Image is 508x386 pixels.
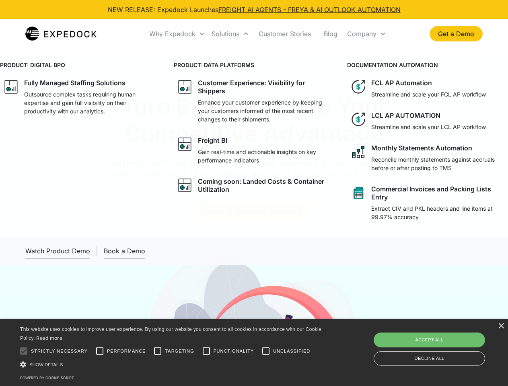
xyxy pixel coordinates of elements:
[344,20,389,47] div: Company
[25,247,90,255] div: Watch Product Demo
[174,76,335,127] a: graph iconCustomer Experience: Visibility for ShippersEnhance your customer experience by keeping...
[212,30,239,38] div: Solutions
[371,144,472,152] div: Monthly Statements Automation
[371,185,505,201] div: Commercial Invoices and Packing Lists Entry
[371,204,505,221] p: Extract CIV and PKL headers and line items at 99.97% accuracy
[371,79,432,87] div: FCL AP Automation
[108,5,401,14] div: NEW RELEASE: Expedock Launches
[198,98,331,123] p: Enhance your customer experience by keeping your customers informed of the most recent changes to...
[350,111,366,127] img: dollar icon
[347,182,508,224] a: sheet iconCommercial Invoices and Packing Lists EntryExtract CIV and PKL headers and line items a...
[347,141,508,175] a: network like iconMonthly Statements AutomationReconcile monthly statements against accruals befor...
[350,79,366,95] img: dollar icon
[25,26,97,42] a: home
[31,348,88,355] span: Strictly necessary
[20,376,74,380] a: Powered by cookie-script
[36,335,62,341] a: Read more
[347,61,508,69] h4: DOCUMENTATION AUTOMATION
[20,326,321,341] span: This website uses cookies to improve user experience. By using our website you consent to all coo...
[25,244,90,259] a: open lightbox
[149,30,195,38] div: Why Expedock
[374,299,508,386] iframe: Chat Widget
[177,177,193,193] img: graph icon
[218,6,401,14] a: FREIGHT AI AGENTS - FREYA & AI OUTLOOK AUTOMATION
[317,20,344,47] a: Blog
[198,148,331,164] p: Gain real-time and actionable insights on key performance indicators
[198,136,227,144] div: Freight BI
[347,30,376,38] div: Company
[371,90,486,99] p: Streamline and scale your FCL AP workflow
[174,174,335,197] a: graph iconComing soon: Landed Costs & Container Utilization
[371,111,440,119] div: LCL AP AUTOMATION
[107,348,146,355] span: Performance
[347,76,508,102] a: dollar iconFCL AP AutomationStreamline and scale your FCL AP workflow
[208,20,252,47] div: Solutions
[104,247,145,255] div: Book a Demo
[371,155,505,172] p: Reconcile monthly statements against accruals before or after posting to TMS
[177,136,193,152] img: graph icon
[347,108,508,134] a: dollar iconLCL AP AUTOMATIONStreamline and scale your LCL AP workflow
[177,79,193,95] img: graph icon
[198,177,331,193] div: Coming soon: Landed Costs & Container Utilization
[165,348,194,355] span: Targeting
[273,348,310,355] span: Unclassified
[3,79,19,95] img: graph icon
[430,26,483,41] a: Get a Demo
[350,144,366,160] img: network like icon
[20,360,324,369] div: Show details
[174,133,335,168] a: graph iconFreight BIGain real-time and actionable insights on key performance indicators
[198,79,331,95] div: Customer Experience: Visibility for Shippers
[25,26,97,42] img: Expedock Logo
[24,79,125,87] div: Fully Managed Staffing Solutions
[350,185,366,201] img: sheet icon
[371,123,486,131] p: Streamline and scale your LCL AP workflow
[146,20,208,47] div: Why Expedock
[29,362,63,367] span: Show details
[104,244,145,259] a: Book a Demo
[252,20,317,47] a: Customer Stories
[174,61,335,69] h4: PRODUCT: DATA PLATFORMS
[24,90,158,115] p: Outsource complex tasks requiring human expertise and gain full visibility on their productivity ...
[214,348,254,355] span: Functionality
